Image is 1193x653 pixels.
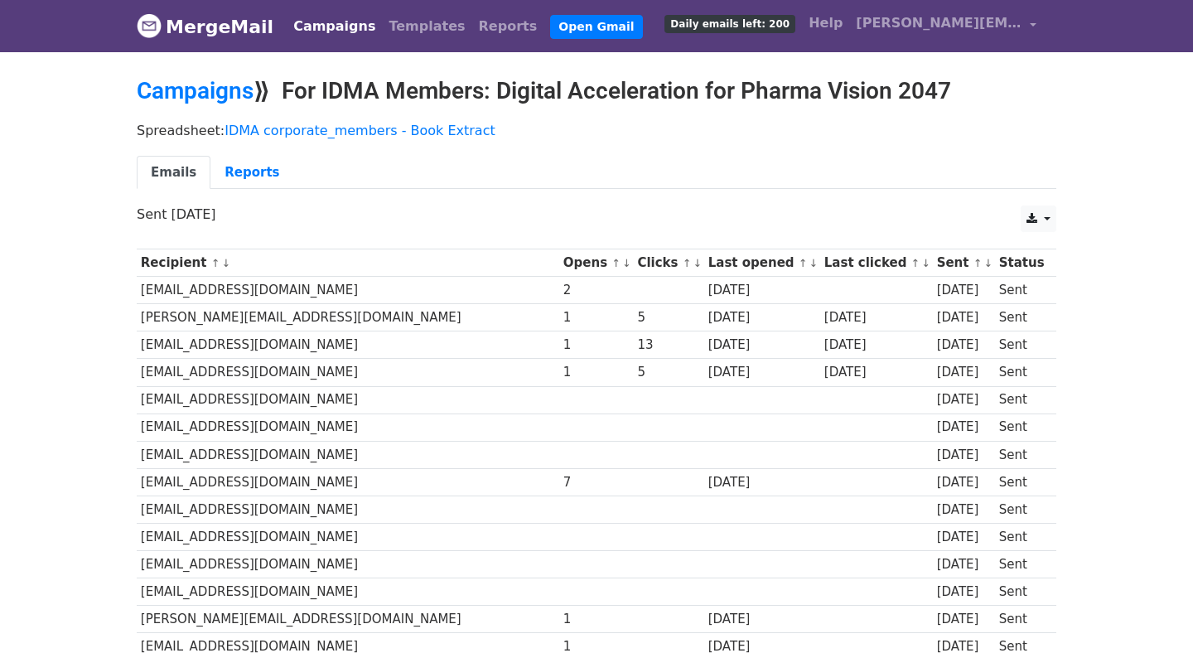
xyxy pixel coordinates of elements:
td: [EMAIL_ADDRESS][DOMAIN_NAME] [137,578,559,606]
div: [DATE] [937,528,992,547]
div: [DATE] [937,555,992,574]
div: [DATE] [708,363,816,382]
td: Sent [995,496,1048,523]
td: Sent [995,277,1048,304]
a: ↓ [983,257,993,269]
td: Sent [995,331,1048,359]
div: 13 [637,336,700,355]
a: ↑ [973,257,983,269]
th: Recipient [137,249,559,277]
a: ↑ [211,257,220,269]
div: [DATE] [937,583,992,602]
td: Sent [995,304,1048,331]
td: Sent [995,414,1048,441]
div: 1 [563,308,630,327]
td: [EMAIL_ADDRESS][DOMAIN_NAME] [137,277,559,304]
a: ↓ [809,257,819,269]
th: Opens [559,249,634,277]
div: [DATE] [708,610,816,629]
td: [EMAIL_ADDRESS][DOMAIN_NAME] [137,386,559,414]
a: ↓ [693,257,702,269]
div: [DATE] [937,501,992,520]
td: [EMAIL_ADDRESS][DOMAIN_NAME] [137,359,559,386]
a: Open Gmail [550,15,642,39]
a: IDMA corporate_members - Book Extract [225,123,495,138]
a: MergeMail [137,9,273,44]
td: Sent [995,468,1048,496]
th: Status [995,249,1048,277]
td: Sent [995,606,1048,633]
a: Daily emails left: 200 [658,7,802,40]
a: Help [802,7,849,40]
div: 5 [637,308,700,327]
div: [DATE] [937,610,992,629]
td: Sent [995,386,1048,414]
div: [DATE] [937,473,992,492]
td: [EMAIL_ADDRESS][DOMAIN_NAME] [137,524,559,551]
div: 1 [563,610,630,629]
td: [EMAIL_ADDRESS][DOMAIN_NAME] [137,441,559,468]
div: [DATE] [708,473,816,492]
a: Campaigns [287,10,382,43]
p: Sent [DATE] [137,206,1056,223]
a: ↑ [611,257,621,269]
div: [DATE] [937,390,992,409]
a: ↑ [683,257,692,269]
td: [PERSON_NAME][EMAIL_ADDRESS][DOMAIN_NAME] [137,304,559,331]
td: Sent [995,524,1048,551]
a: Templates [382,10,471,43]
div: 1 [563,336,630,355]
span: [PERSON_NAME][EMAIL_ADDRESS][PERSON_NAME][DOMAIN_NAME] [856,13,1022,33]
td: Sent [995,551,1048,578]
h2: ⟫ For IDMA Members: Digital Acceleration for Pharma Vision 2047 [137,77,1056,105]
td: Sent [995,578,1048,606]
div: [DATE] [937,308,992,327]
div: [DATE] [708,308,816,327]
td: [PERSON_NAME][EMAIL_ADDRESS][DOMAIN_NAME] [137,606,559,633]
div: 1 [563,363,630,382]
a: [PERSON_NAME][EMAIL_ADDRESS][PERSON_NAME][DOMAIN_NAME] [849,7,1043,46]
th: Sent [933,249,995,277]
div: [DATE] [824,363,929,382]
a: Reports [210,156,293,190]
div: [DATE] [708,336,816,355]
div: [DATE] [937,446,992,465]
p: Spreadsheet: [137,122,1056,139]
a: ↓ [921,257,930,269]
span: Daily emails left: 200 [664,15,795,33]
div: [DATE] [824,308,929,327]
div: [DATE] [937,336,992,355]
div: [DATE] [937,281,992,300]
th: Clicks [634,249,704,277]
a: Emails [137,156,210,190]
div: [DATE] [824,336,929,355]
td: [EMAIL_ADDRESS][DOMAIN_NAME] [137,331,559,359]
th: Last clicked [820,249,933,277]
td: [EMAIL_ADDRESS][DOMAIN_NAME] [137,468,559,496]
a: ↓ [622,257,631,269]
a: Campaigns [137,77,254,104]
td: Sent [995,359,1048,386]
td: [EMAIL_ADDRESS][DOMAIN_NAME] [137,414,559,441]
div: [DATE] [937,363,992,382]
div: 5 [637,363,700,382]
div: [DATE] [937,418,992,437]
td: Sent [995,441,1048,468]
div: 2 [563,281,630,300]
div: [DATE] [708,281,816,300]
a: ↓ [221,257,230,269]
td: [EMAIL_ADDRESS][DOMAIN_NAME] [137,496,559,523]
td: [EMAIL_ADDRESS][DOMAIN_NAME] [137,551,559,578]
img: MergeMail logo [137,13,162,38]
a: ↑ [911,257,920,269]
div: 7 [563,473,630,492]
th: Last opened [704,249,820,277]
a: ↑ [799,257,808,269]
a: Reports [472,10,544,43]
